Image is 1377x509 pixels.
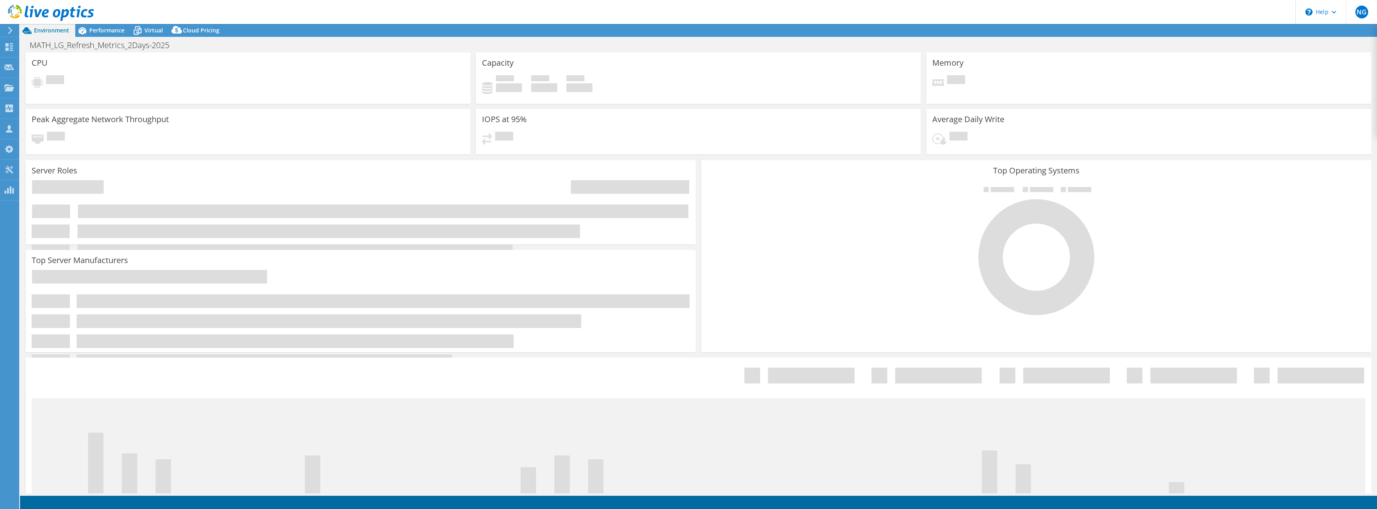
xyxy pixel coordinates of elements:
[47,132,65,143] span: Pending
[932,115,1004,124] h3: Average Daily Write
[566,83,592,92] h4: 0 GiB
[145,26,163,34] span: Virtual
[495,132,513,143] span: Pending
[531,75,549,83] span: Free
[482,58,514,67] h3: Capacity
[32,256,128,265] h3: Top Server Manufacturers
[89,26,124,34] span: Performance
[496,83,522,92] h4: 0 GiB
[32,166,77,175] h3: Server Roles
[531,83,557,92] h4: 0 GiB
[947,75,965,86] span: Pending
[1355,6,1368,18] span: NG
[932,58,963,67] h3: Memory
[32,58,48,67] h3: CPU
[26,41,182,50] h1: MATH_LG_Refresh_Metrics_2Days-2025
[949,132,968,143] span: Pending
[32,115,169,124] h3: Peak Aggregate Network Throughput
[482,115,527,124] h3: IOPS at 95%
[46,75,64,86] span: Pending
[707,166,1365,175] h3: Top Operating Systems
[183,26,219,34] span: Cloud Pricing
[496,75,514,83] span: Used
[34,26,69,34] span: Environment
[1305,8,1313,16] svg: \n
[566,75,584,83] span: Total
